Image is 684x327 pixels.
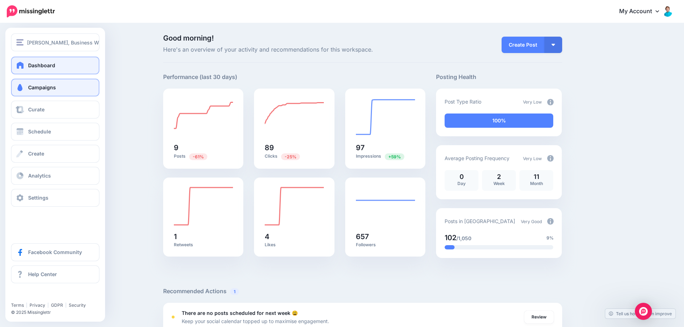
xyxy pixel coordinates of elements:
[182,317,329,325] p: Keep your social calendar topped up to maximise engagement.
[265,242,324,248] p: Likes
[69,302,86,308] a: Security
[11,123,99,141] a: Schedule
[436,73,562,81] h5: Posting Health
[28,249,82,255] span: Facebook Community
[356,242,415,248] p: Followers
[174,153,233,160] p: Posts
[11,302,24,308] a: Terms
[11,101,99,118] a: Curate
[11,145,99,163] a: Create
[457,181,466,186] span: Day
[356,153,415,160] p: Impressions
[265,233,324,240] h5: 4
[547,99,554,105] img: info-circle-grey.png
[11,292,65,299] iframe: Twitter Follow Button
[30,302,45,308] a: Privacy
[47,302,49,308] span: |
[26,302,27,308] span: |
[189,153,207,160] span: Previous period: 23
[486,174,512,180] p: 2
[356,144,415,151] h5: 97
[7,5,55,17] img: Missinglettr
[172,316,175,318] div: <div class='status-dot small red margin-right'></div>Error
[523,156,542,161] span: Very Low
[28,84,56,90] span: Campaigns
[11,309,104,316] li: © 2025 Missinglettr
[27,38,109,47] span: [PERSON_NAME], Business Writer
[28,195,48,201] span: Settings
[11,243,99,261] a: Facebook Community
[523,174,550,180] p: 11
[16,39,24,46] img: menu.png
[11,57,99,74] a: Dashboard
[28,128,51,135] span: Schedule
[635,303,652,320] div: Open Intercom Messenger
[551,44,555,46] img: arrow-down-white.png
[265,153,324,160] p: Clicks
[524,311,554,323] a: Review
[182,310,298,316] b: There are no posts scheduled for next week 😩
[521,219,542,224] span: Very Good
[445,217,515,225] p: Posts in [GEOGRAPHIC_DATA]
[445,97,481,106] p: Post Type Ratio
[28,173,51,179] span: Analytics
[281,153,300,160] span: Previous period: 118
[163,34,214,42] span: Good morning!
[28,151,44,157] span: Create
[502,37,544,53] a: Create Post
[11,189,99,207] a: Settings
[163,287,562,296] h5: Recommended Actions
[265,144,324,151] h5: 89
[445,233,456,242] span: 102
[356,233,415,240] h5: 657
[163,73,237,81] h5: Performance (last 30 days)
[11,167,99,185] a: Analytics
[11,265,99,283] a: Help Center
[28,62,55,68] span: Dashboard
[547,155,554,162] img: info-circle-grey.png
[28,271,57,277] span: Help Center
[163,45,426,54] span: Here's an overview of your activity and recommendations for this workspace.
[547,218,554,225] img: info-circle-grey.png
[445,245,454,249] div: 9% of your posts in the last 30 days have been from Drip Campaigns
[445,114,553,128] div: 100% of your posts in the last 30 days have been from Drip Campaigns
[28,106,45,112] span: Curate
[11,33,99,51] button: [PERSON_NAME], Business Writer
[65,302,67,308] span: |
[523,99,542,105] span: Very Low
[51,302,63,308] a: GDPR
[605,309,675,318] a: Tell us how we can improve
[174,242,233,248] p: Retweets
[174,144,233,151] h5: 9
[546,234,554,242] span: 9%
[530,181,543,186] span: Month
[174,233,233,240] h5: 1
[11,79,99,96] a: Campaigns
[612,3,673,20] a: My Account
[493,181,505,186] span: Week
[445,154,509,162] p: Average Posting Frequency
[448,174,475,180] p: 0
[230,288,239,295] span: 1
[385,153,404,160] span: Previous period: 61
[456,235,471,241] span: /1,050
